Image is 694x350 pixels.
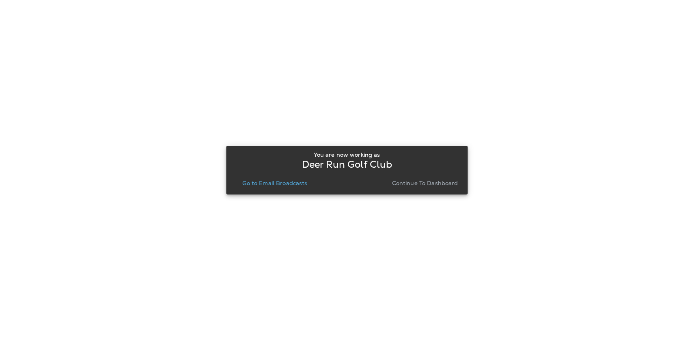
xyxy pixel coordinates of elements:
[242,180,307,186] p: Go to Email Broadcasts
[392,180,458,186] p: Continue to Dashboard
[302,161,392,168] p: Deer Run Golf Club
[239,177,310,189] button: Go to Email Broadcasts
[389,177,461,189] button: Continue to Dashboard
[314,151,380,158] p: You are now working as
